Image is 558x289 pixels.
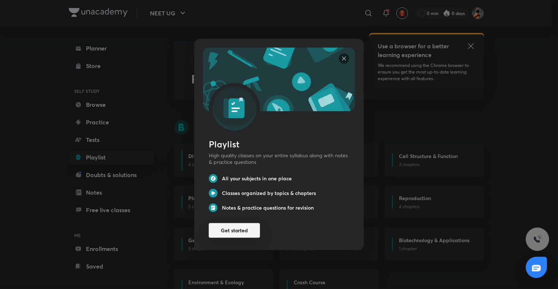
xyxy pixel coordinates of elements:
h6: Classes organized by topics & chapters [222,190,316,196]
img: syllabus [209,203,218,212]
img: syllabus [203,48,355,131]
p: High quality classes on your entire syllabus along with notes & practice questions [209,152,349,165]
button: Get started [209,223,260,238]
h6: All your subjects in one place [222,175,292,182]
img: syllabus [209,189,218,198]
img: syllabus [339,53,349,64]
div: Playlist [209,138,355,151]
img: syllabus [209,174,218,183]
h6: Notes & practice questions for revision [222,204,314,211]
